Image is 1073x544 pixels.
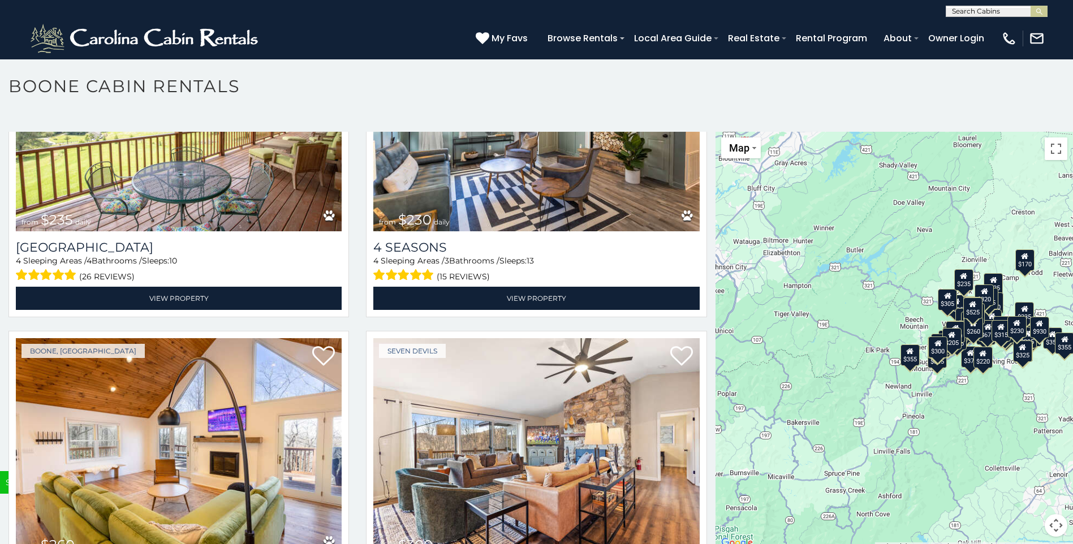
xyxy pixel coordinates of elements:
[373,255,699,284] div: Sleeping Areas / Bathrooms / Sleeps:
[492,31,528,45] span: My Favs
[993,316,1012,338] div: $260
[1014,340,1033,362] div: $350
[947,329,967,350] div: $275
[373,256,378,266] span: 4
[670,345,693,369] a: Add to favorites
[938,289,957,310] div: $305
[923,28,990,48] a: Owner Login
[963,297,982,319] div: $525
[28,21,263,55] img: White-1-2.png
[87,256,92,266] span: 4
[1030,317,1049,338] div: $930
[1043,327,1062,349] div: $355
[542,28,623,48] a: Browse Rentals
[963,297,982,318] div: $360
[984,273,1003,295] div: $525
[729,142,749,154] span: Map
[16,240,342,255] a: [GEOGRAPHIC_DATA]
[21,218,38,226] span: from
[1015,249,1034,271] div: $170
[900,344,920,366] div: $355
[527,256,534,266] span: 13
[1007,316,1027,338] div: $230
[79,269,135,284] span: (26 reviews)
[312,345,335,369] a: Add to favorites
[978,320,997,342] div: $675
[398,211,432,228] span: $230
[16,240,342,255] h3: Sleepy Valley Hideaway
[445,256,449,266] span: 3
[942,328,961,349] div: $205
[41,211,73,228] span: $235
[16,255,342,284] div: Sleeping Areas / Bathrooms / Sleeps:
[1012,340,1032,362] div: $325
[960,346,980,368] div: $375
[379,218,396,226] span: from
[1001,31,1017,46] img: phone-regular-white.png
[437,269,490,284] span: (15 reviews)
[992,320,1011,342] div: $315
[964,317,983,338] div: $260
[21,344,145,358] a: Boone, [GEOGRAPHIC_DATA]
[955,308,975,330] div: $410
[975,284,994,306] div: $320
[476,31,531,46] a: My Favs
[722,28,785,48] a: Real Estate
[946,321,965,343] div: $230
[169,256,177,266] span: 10
[931,334,950,355] div: $305
[1029,31,1045,46] img: mail-regular-white.png
[434,218,450,226] span: daily
[1045,137,1067,160] button: Toggle fullscreen view
[973,347,993,368] div: $220
[928,336,947,358] div: $315
[628,28,717,48] a: Local Area Guide
[1018,327,1037,348] div: $295
[961,312,980,333] div: $451
[954,269,973,291] div: $235
[75,218,91,226] span: daily
[1015,302,1034,323] div: $235
[721,137,761,158] button: Change map style
[966,303,985,325] div: $210
[16,256,21,266] span: 4
[373,240,699,255] a: 4 Seasons
[379,344,446,358] a: Seven Devils
[790,28,873,48] a: Rental Program
[16,287,342,310] a: View Property
[928,336,947,358] div: $300
[878,28,917,48] a: About
[1045,514,1067,537] button: Map camera controls
[373,287,699,310] a: View Property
